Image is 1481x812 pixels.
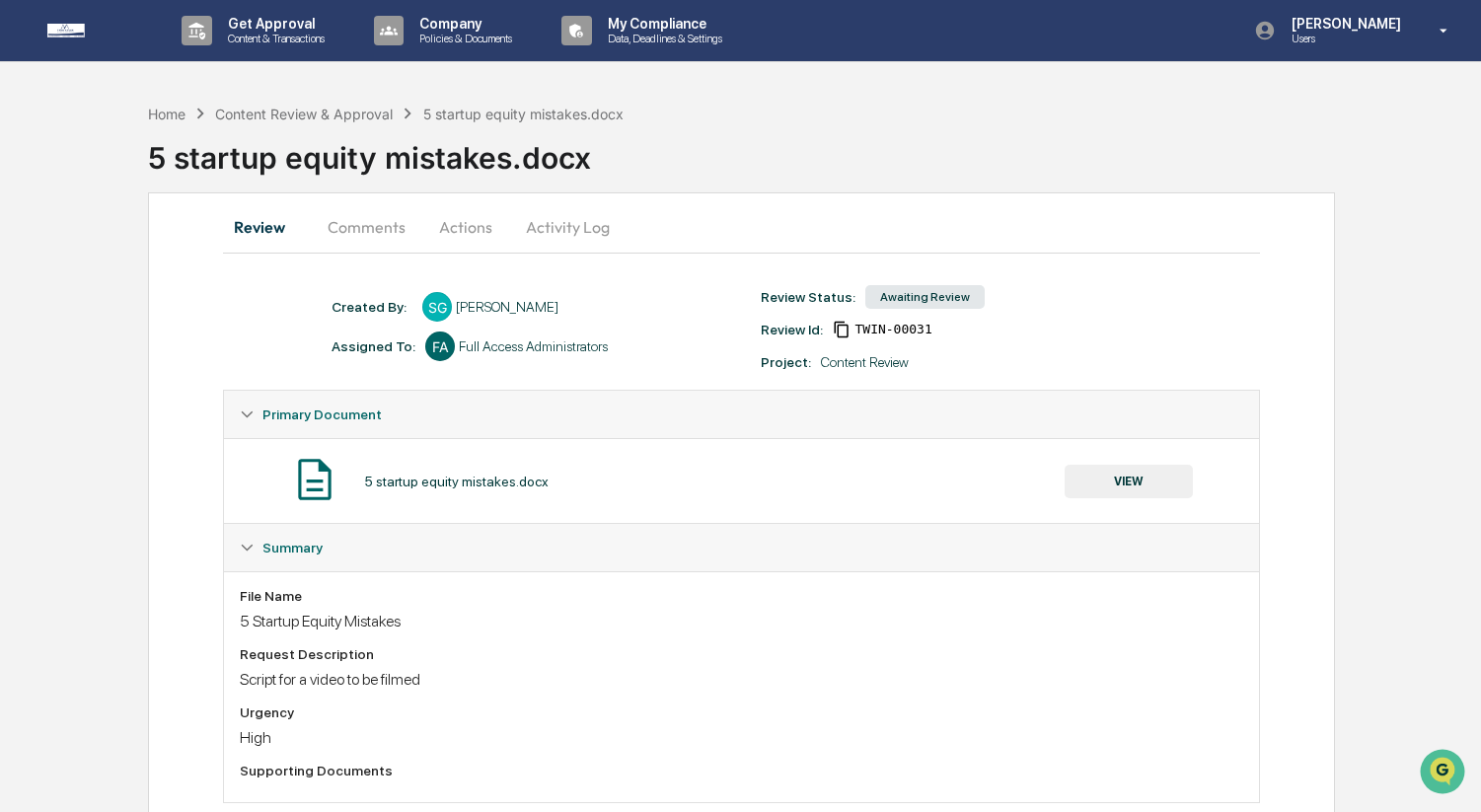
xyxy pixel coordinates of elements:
span: Attestations [163,249,245,268]
button: Comments [312,203,421,251]
button: Activity Log [510,203,626,251]
span: 580e72da-2956-4362-882a-c85694ddaad7 [854,322,931,337]
div: Primary Document [224,391,1259,438]
span: Primary Document [262,406,382,422]
p: Get Approval [212,16,334,32]
div: 🔎 [20,288,36,304]
div: 5 startup equity mistakes.docx [148,124,1481,176]
a: 🗄️Attestations [135,241,253,276]
button: Review [223,203,312,251]
div: We're available if you need us! [67,171,250,186]
img: 1746055101610-c473b297-6a78-478c-a979-82029cc54cd1 [20,151,55,186]
p: Content & Transactions [212,32,334,45]
div: Summary [224,524,1259,571]
div: 5 Startup Equity Mistakes [240,612,1243,630]
div: Full Access Administrators [459,338,608,354]
img: Document Icon [290,455,339,504]
button: Actions [421,203,510,251]
span: Preclearance [39,249,127,268]
div: 5 startup equity mistakes.docx [423,106,624,122]
div: secondary tabs example [223,203,1260,251]
div: Script for a video to be filmed [240,670,1243,689]
div: Review Id: [761,322,823,337]
p: My Compliance [592,16,732,32]
div: File Name [240,588,1243,604]
button: VIEW [1065,465,1193,498]
img: logo [47,24,142,37]
div: 🗄️ [143,251,159,266]
div: 5 startup equity mistakes.docx [364,474,549,489]
a: 🖐️Preclearance [12,241,135,276]
div: Urgency [240,704,1243,720]
div: High [240,728,1243,747]
div: Project: [761,354,811,370]
div: Review Status: [761,289,855,305]
p: [PERSON_NAME] [1276,16,1411,32]
p: Users [1276,32,1411,45]
div: Request Description [240,646,1243,662]
div: Primary Document [224,438,1259,523]
div: Content Review [821,354,909,370]
iframe: Open customer support [1418,747,1471,800]
span: Summary [262,540,323,555]
span: Pylon [196,334,239,349]
p: Company [404,16,522,32]
p: Data, Deadlines & Settings [592,32,732,45]
div: Content Review & Approval [215,106,393,122]
div: [PERSON_NAME] [456,299,558,315]
a: 🔎Data Lookup [12,278,132,314]
span: Data Lookup [39,286,124,306]
div: Supporting Documents [240,763,1243,778]
div: 🖐️ [20,251,36,266]
div: Summary [224,571,1259,802]
p: Policies & Documents [404,32,522,45]
div: FA [425,332,455,361]
div: SG [422,292,452,322]
div: Awaiting Review [865,285,985,309]
div: Created By: ‎ ‎ [332,299,412,315]
a: Powered byPylon [139,333,239,349]
div: Home [148,106,185,122]
p: How can we help? [20,41,359,73]
div: Assigned To: [332,338,415,354]
button: Start new chat [335,157,359,181]
div: Start new chat [67,151,324,171]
